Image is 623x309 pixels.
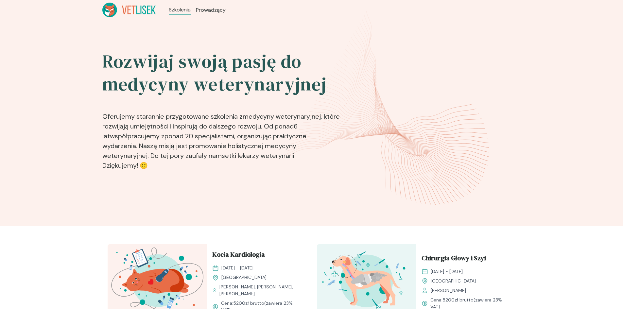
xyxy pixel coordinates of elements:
[243,112,321,121] b: medycyny weterynaryjnej
[233,300,264,306] span: 5200 zł brutto
[221,265,253,271] span: [DATE] - [DATE]
[431,278,476,284] span: [GEOGRAPHIC_DATA]
[219,283,301,297] span: [PERSON_NAME], [PERSON_NAME], [PERSON_NAME]
[422,253,511,266] a: Chirurgia Głowy i Szyi
[442,297,474,303] span: 5200 zł brutto
[164,132,234,140] b: ponad 20 specjalistami
[431,287,466,294] span: [PERSON_NAME]
[212,249,265,262] span: Kocia Kardiologia
[196,6,226,14] a: Prowadzący
[431,268,463,275] span: [DATE] - [DATE]
[222,151,294,160] b: setki lekarzy weterynarii
[212,249,301,262] a: Kocia Kardiologia
[422,253,486,266] span: Chirurgia Głowy i Szyi
[102,101,341,173] p: Oferujemy starannie przygotowane szkolenia z , które rozwijają umiejętności i inspirują do dalsze...
[102,50,341,96] h2: Rozwijaj swoją pasję do medycyny weterynaryjnej
[221,274,267,281] span: [GEOGRAPHIC_DATA]
[169,6,191,14] a: Szkolenia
